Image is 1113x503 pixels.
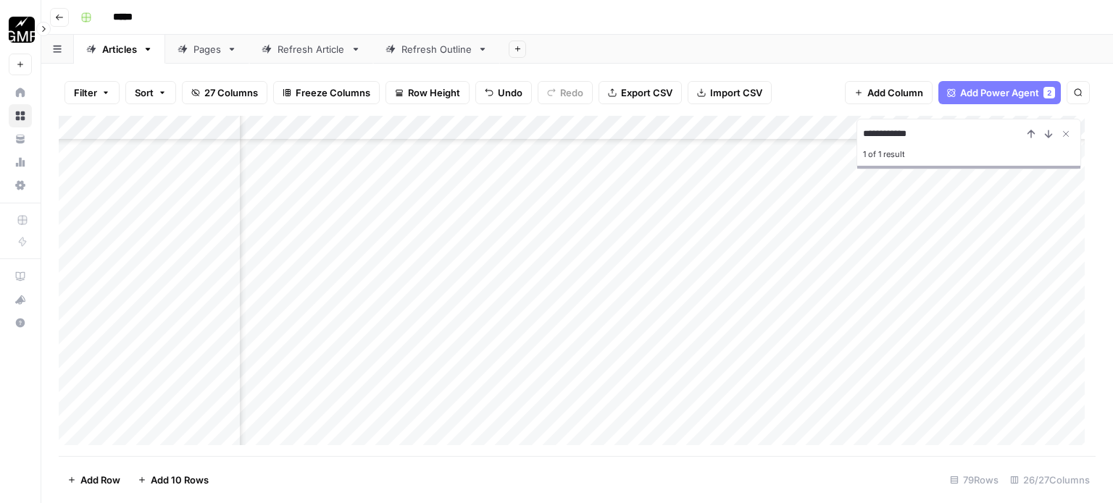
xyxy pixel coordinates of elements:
[9,127,32,151] a: Your Data
[9,17,35,43] img: Growth Marketing Pro Logo
[59,468,129,491] button: Add Row
[401,42,472,56] div: Refresh Outline
[960,85,1039,100] span: Add Power Agent
[385,81,470,104] button: Row Height
[64,81,120,104] button: Filter
[408,85,460,100] span: Row Height
[373,35,500,64] a: Refresh Outline
[151,473,209,487] span: Add 10 Rows
[9,311,32,334] button: Help + Support
[9,289,31,310] div: What's new?
[599,81,682,104] button: Export CSV
[1057,125,1075,143] button: Close Search
[80,473,120,487] span: Add Row
[498,85,522,100] span: Undo
[688,81,772,104] button: Import CSV
[102,42,137,56] div: Articles
[9,104,32,127] a: Browse
[74,35,165,64] a: Articles
[1004,468,1096,491] div: 26/27 Columns
[249,35,373,64] a: Refresh Article
[125,81,176,104] button: Sort
[944,468,1004,491] div: 79 Rows
[273,81,380,104] button: Freeze Columns
[129,468,217,491] button: Add 10 Rows
[9,265,32,288] a: AirOps Academy
[845,81,933,104] button: Add Column
[9,174,32,197] a: Settings
[9,288,32,311] button: What's new?
[9,12,32,48] button: Workspace: Growth Marketing Pro
[475,81,532,104] button: Undo
[863,145,1075,163] div: 1 of 1 result
[538,81,593,104] button: Redo
[135,85,154,100] span: Sort
[9,151,32,174] a: Usage
[204,85,258,100] span: 27 Columns
[621,85,672,100] span: Export CSV
[1043,87,1055,98] div: 2
[74,85,97,100] span: Filter
[165,35,249,64] a: Pages
[867,85,923,100] span: Add Column
[193,42,221,56] div: Pages
[710,85,762,100] span: Import CSV
[1040,125,1057,143] button: Next Result
[1047,87,1051,98] span: 2
[1022,125,1040,143] button: Previous Result
[296,85,370,100] span: Freeze Columns
[9,81,32,104] a: Home
[938,81,1061,104] button: Add Power Agent2
[182,81,267,104] button: 27 Columns
[278,42,345,56] div: Refresh Article
[560,85,583,100] span: Redo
